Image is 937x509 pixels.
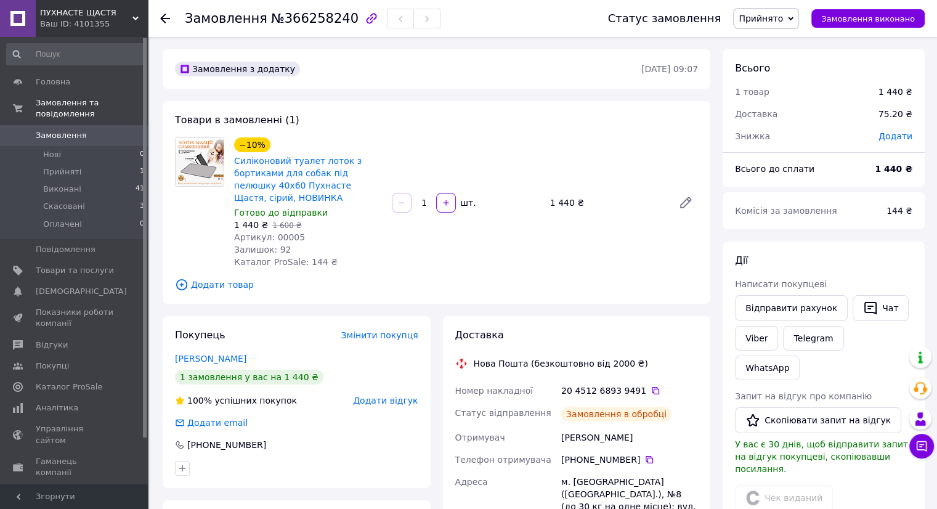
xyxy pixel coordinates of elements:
b: 1 440 ₴ [875,164,912,174]
span: Показники роботи компанії [36,307,114,329]
button: Скопіювати запит на відгук [735,407,901,433]
button: Замовлення виконано [811,9,925,28]
div: [PERSON_NAME] [559,426,700,449]
span: [DEMOGRAPHIC_DATA] [36,286,127,297]
span: 41 [136,184,144,195]
div: 1 440 ₴ [878,86,912,98]
span: Запит на відгук про компанію [735,391,872,401]
div: 20 4512 6893 9491 [561,385,698,397]
div: [PHONE_NUMBER] [186,439,267,451]
span: 1 600 ₴ [272,221,301,230]
span: Управління сайтом [36,423,114,446]
span: Каталог ProSale [36,381,102,393]
div: Додати email [186,417,249,429]
span: Виконані [43,184,81,195]
div: успішних покупок [175,394,297,407]
span: ПУХНАСТЕ ЩАСТЯ [40,7,132,18]
div: Замовлення з додатку [175,62,300,76]
span: Каталог ProSale: 144 ₴ [234,257,338,267]
span: Доставка [455,329,504,341]
div: Ваш ID: 4101355 [40,18,148,30]
span: Оплачені [43,219,82,230]
div: [PHONE_NUMBER] [561,454,698,466]
div: Статус замовлення [608,12,721,25]
div: Нова Пошта (безкоштовно від 2000 ₴) [471,357,651,370]
span: У вас є 30 днів, щоб відправити запит на відгук покупцеві, скопіювавши посилання. [735,439,908,474]
span: Замовлення виконано [821,14,915,23]
button: Відправити рахунок [735,295,848,321]
div: шт. [457,197,477,209]
span: Артикул: 00005 [234,232,305,242]
span: Доставка [735,109,777,119]
time: [DATE] 09:07 [641,64,698,74]
span: Покупці [36,360,69,372]
a: Viber [735,326,778,351]
button: Чат з покупцем [909,434,934,458]
span: Прийняті [43,166,81,177]
span: Головна [36,76,70,88]
span: Комісія за замовлення [735,206,837,216]
span: 1 440 ₴ [234,220,268,230]
span: 1 товар [735,87,769,97]
span: Покупець [175,329,225,341]
div: Замовлення в обробці [561,407,671,421]
span: Додати [878,131,912,141]
span: Дії [735,254,748,266]
div: Додати email [174,417,249,429]
a: [PERSON_NAME] [175,354,246,364]
span: Додати товар [175,278,698,291]
input: Пошук [6,43,145,65]
a: Редагувати [673,190,698,215]
span: 0 [140,149,144,160]
span: Номер накладної [455,386,533,396]
span: Статус відправлення [455,408,551,418]
span: Аналітика [36,402,78,413]
span: Прийнято [739,14,783,23]
span: Скасовані [43,201,85,212]
span: Отримувач [455,433,505,442]
span: Повідомлення [36,244,95,255]
span: Замовлення та повідомлення [36,97,148,120]
span: Всього до сплати [735,164,814,174]
span: Товари та послуги [36,265,114,276]
span: Додати відгук [353,396,418,405]
span: Телефон отримувача [455,455,551,465]
span: Замовлення [36,130,87,141]
span: 3 [140,201,144,212]
div: 1 замовлення у вас на 1 440 ₴ [175,370,323,385]
span: Готово до відправки [234,208,328,218]
img: Силіконовий туалет лоток з бортиками для собак під пелюшку 40х60 Пухнасте Щастя, сірий, НОВИНКА [176,138,224,186]
span: Гаманець компанії [36,456,114,478]
span: Відгуки [36,340,68,351]
span: 144 ₴ [886,206,912,216]
span: Товари в замовленні (1) [175,114,299,126]
div: 1 440 ₴ [545,194,668,211]
div: Повернутися назад [160,12,170,25]
span: Замовлення [185,11,267,26]
span: Знижка [735,131,770,141]
button: Чат [853,295,909,321]
span: Нові [43,149,61,160]
span: Всього [735,62,770,74]
span: №366258240 [271,11,359,26]
span: 1 [140,166,144,177]
a: Telegram [783,326,843,351]
div: 75.20 ₴ [871,100,920,128]
div: −10% [234,137,270,152]
a: Силіконовий туалет лоток з бортиками для собак під пелюшку 40х60 Пухнасте Щастя, сірий, НОВИНКА [234,156,362,203]
span: Змінити покупця [341,330,418,340]
span: Залишок: 92 [234,245,291,254]
span: 100% [187,396,212,405]
a: WhatsApp [735,356,800,380]
span: Написати покупцеві [735,279,827,289]
span: Адреса [455,477,488,487]
span: 0 [140,219,144,230]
